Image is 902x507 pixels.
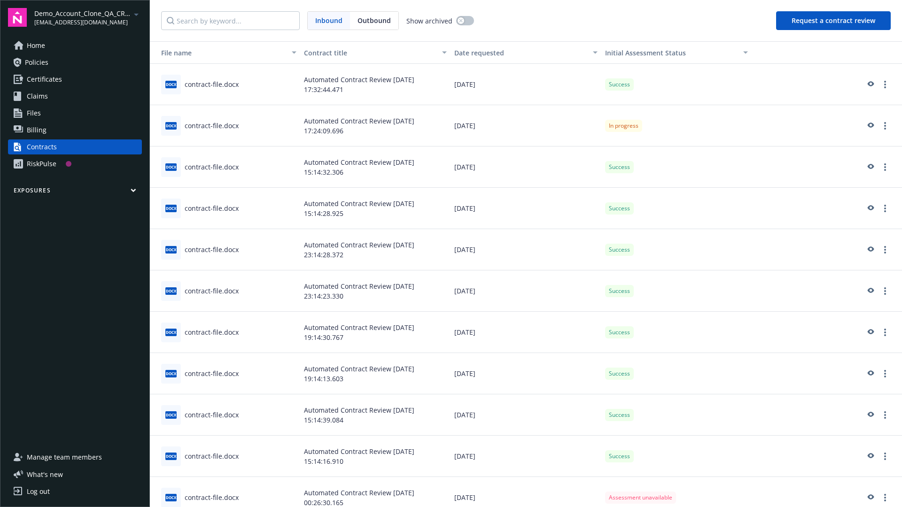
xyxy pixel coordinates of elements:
[451,64,601,105] div: [DATE]
[864,451,876,462] a: preview
[34,8,142,27] button: Demo_Account_Clone_QA_CR_Tests_Client[EMAIL_ADDRESS][DOMAIN_NAME]arrowDropDown
[8,186,142,198] button: Exposures
[8,38,142,53] a: Home
[300,436,451,477] div: Automated Contract Review [DATE] 15:14:16.910
[165,246,177,253] span: docx
[879,120,891,131] a: more
[609,328,630,337] span: Success
[131,8,142,20] a: arrowDropDown
[165,163,177,170] span: docx
[165,122,177,129] span: docx
[308,12,350,30] span: Inbound
[879,451,891,462] a: more
[165,287,177,294] span: docx
[27,89,48,104] span: Claims
[864,285,876,297] a: preview
[8,139,142,154] a: Contracts
[879,161,891,173] a: more
[864,79,876,90] a: preview
[609,287,630,295] span: Success
[300,64,451,105] div: Automated Contract Review [DATE] 17:32:44.471
[609,411,630,419] span: Success
[185,369,239,378] div: contract-file.docx
[27,469,63,479] span: What ' s new
[165,329,177,336] span: docx
[350,12,398,30] span: Outbound
[879,244,891,255] a: more
[185,451,239,461] div: contract-file.docx
[451,146,601,188] div: [DATE]
[304,48,436,58] div: Contract title
[300,41,451,64] button: Contract title
[8,106,142,121] a: Files
[879,409,891,421] a: more
[300,105,451,146] div: Automated Contract Review [DATE] 17:24:09.696
[165,453,177,460] span: docx
[451,41,601,64] button: Date requested
[27,123,47,138] span: Billing
[165,370,177,377] span: docx
[8,72,142,87] a: Certificates
[165,494,177,501] span: docx
[8,469,78,479] button: What's new
[451,436,601,477] div: [DATE]
[8,8,27,27] img: navigator-logo.svg
[8,89,142,104] a: Claims
[454,48,587,58] div: Date requested
[27,38,45,53] span: Home
[609,369,630,378] span: Success
[27,450,102,465] span: Manage team members
[315,15,342,25] span: Inbound
[300,312,451,353] div: Automated Contract Review [DATE] 19:14:30.767
[864,492,876,503] a: preview
[34,8,131,18] span: Demo_Account_Clone_QA_CR_Tests_Client
[451,312,601,353] div: [DATE]
[8,450,142,465] a: Manage team members
[864,244,876,255] a: preview
[358,15,391,25] span: Outbound
[300,229,451,270] div: Automated Contract Review [DATE] 23:14:28.372
[27,106,41,121] span: Files
[165,205,177,212] span: docx
[185,203,239,213] div: contract-file.docx
[185,121,239,131] div: contract-file.docx
[609,452,630,461] span: Success
[185,79,239,89] div: contract-file.docx
[185,410,239,420] div: contract-file.docx
[879,492,891,503] a: more
[451,353,601,394] div: [DATE]
[451,105,601,146] div: [DATE]
[864,161,876,173] a: preview
[609,204,630,213] span: Success
[879,327,891,338] a: more
[879,285,891,297] a: more
[300,394,451,436] div: Automated Contract Review [DATE] 15:14:39.084
[300,353,451,394] div: Automated Contract Review [DATE] 19:14:13.603
[34,18,131,27] span: [EMAIL_ADDRESS][DOMAIN_NAME]
[154,48,286,58] div: File name
[8,55,142,70] a: Policies
[161,11,300,30] input: Search by keyword...
[609,246,630,254] span: Success
[451,229,601,270] div: [DATE]
[605,48,686,57] span: Initial Assessment Status
[864,120,876,131] a: preview
[27,72,62,87] span: Certificates
[185,245,239,254] div: contract-file.docx
[165,81,177,88] span: docx
[185,286,239,296] div: contract-file.docx
[165,411,177,418] span: docx
[605,48,738,58] div: Toggle SortBy
[27,484,50,499] div: Log out
[864,203,876,214] a: preview
[154,48,286,58] div: Toggle SortBy
[451,188,601,229] div: [DATE]
[451,394,601,436] div: [DATE]
[609,163,630,171] span: Success
[25,55,48,70] span: Policies
[879,79,891,90] a: more
[300,188,451,229] div: Automated Contract Review [DATE] 15:14:28.925
[185,327,239,337] div: contract-file.docx
[776,11,891,30] button: Request a contract review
